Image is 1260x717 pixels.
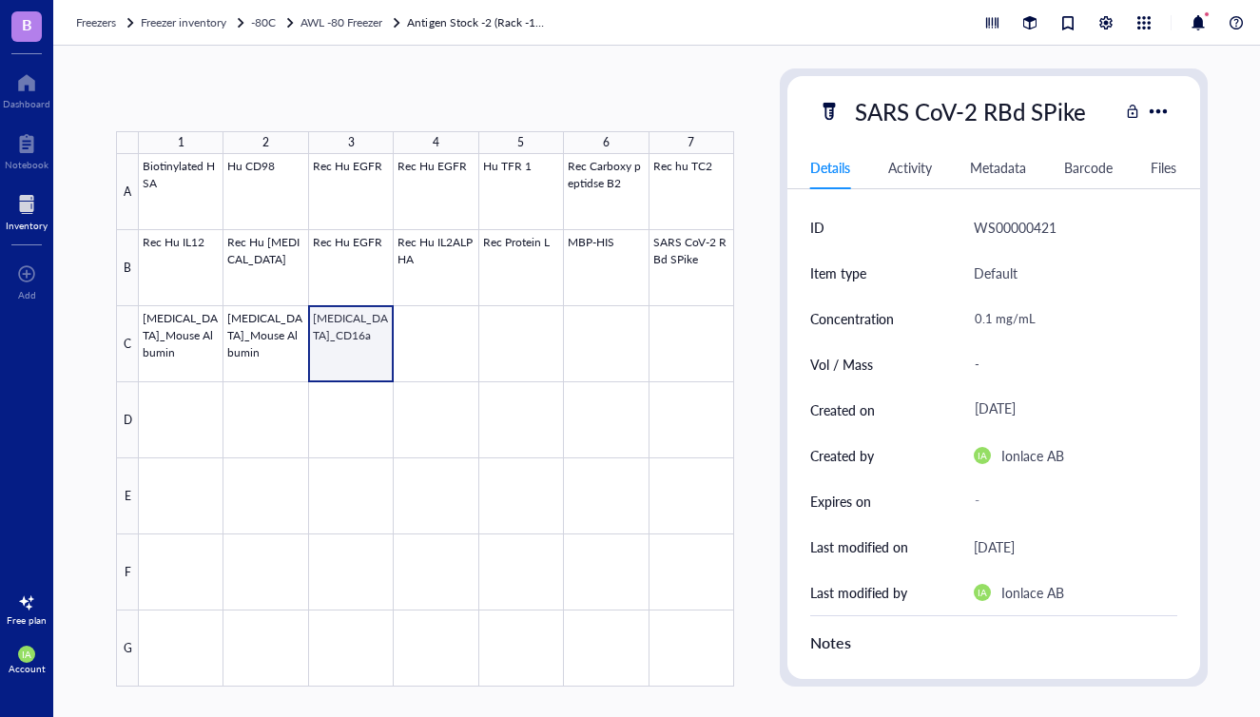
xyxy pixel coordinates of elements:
[978,587,987,598] span: IA
[803,662,1170,707] div: in PBS from SionoBiological
[810,262,866,283] div: Item type
[974,262,1018,284] div: Default
[141,14,226,30] span: Freezer inventory
[116,610,139,687] div: G
[966,484,1170,518] div: -
[407,13,550,32] a: Antigen Stock -2 (Rack -1 shelf 2)
[966,344,1170,384] div: -
[3,98,50,109] div: Dashboard
[888,157,932,178] div: Activity
[116,230,139,306] div: B
[300,14,382,30] span: AWL -80 Freezer
[810,217,824,238] div: ID
[251,13,403,32] a: -80CAWL -80 Freezer
[3,68,50,109] a: Dashboard
[517,131,524,154] div: 5
[1064,157,1113,178] div: Barcode
[810,536,908,557] div: Last modified on
[966,299,1170,339] div: 0.1 mg/mL
[810,631,1177,654] div: Notes
[1001,581,1064,604] div: Ionlace AB
[810,582,907,603] div: Last modified by
[846,91,1095,131] div: SARS CoV-2 RBd SPike
[810,157,850,178] div: Details
[5,128,48,170] a: Notebook
[603,131,610,154] div: 6
[1151,157,1176,178] div: Files
[688,131,694,154] div: 7
[433,131,439,154] div: 4
[76,14,116,30] span: Freezers
[116,534,139,610] div: F
[116,382,139,458] div: D
[178,131,184,154] div: 1
[141,13,247,32] a: Freezer inventory
[22,12,32,36] span: B
[810,308,894,329] div: Concentration
[76,13,137,32] a: Freezers
[6,220,48,231] div: Inventory
[974,216,1056,239] div: WS00000421
[116,458,139,534] div: E
[978,450,987,461] span: IA
[22,649,31,660] span: IA
[18,289,36,300] div: Add
[116,306,139,382] div: C
[810,445,874,466] div: Created by
[1001,444,1064,467] div: Ionlace AB
[810,491,871,512] div: Expires on
[974,535,1015,558] div: [DATE]
[810,354,873,375] div: Vol / Mass
[5,159,48,170] div: Notebook
[966,393,1170,427] div: [DATE]
[7,614,47,626] div: Free plan
[810,399,875,420] div: Created on
[262,131,269,154] div: 2
[970,157,1026,178] div: Metadata
[116,154,139,230] div: A
[348,131,355,154] div: 3
[9,663,46,674] div: Account
[6,189,48,231] a: Inventory
[251,14,276,30] span: -80C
